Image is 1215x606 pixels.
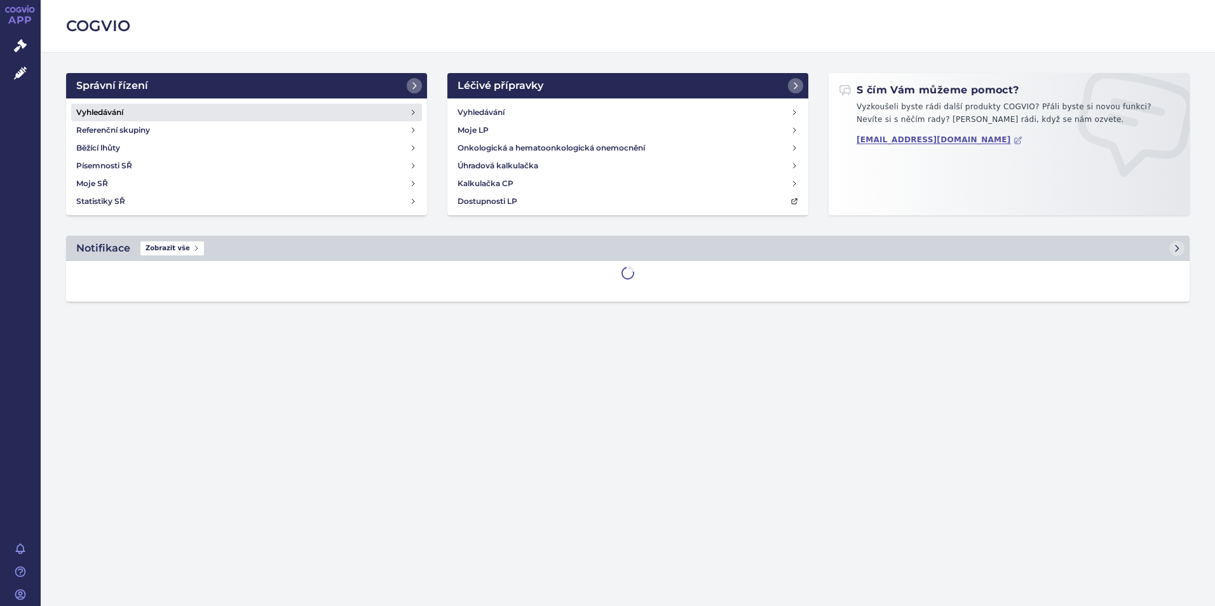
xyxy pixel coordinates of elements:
h2: S čím Vám můžeme pomoct? [839,83,1019,97]
a: Běžící lhůty [71,139,422,157]
a: Statistiky SŘ [71,192,422,210]
a: Moje LP [452,121,803,139]
p: Vyzkoušeli byste rádi další produkty COGVIO? Přáli byste si novou funkci? Nevíte si s něčím rady?... [839,101,1179,131]
h4: Dostupnosti LP [458,195,517,208]
a: Vyhledávání [71,104,422,121]
h2: Léčivé přípravky [458,78,543,93]
h4: Vyhledávání [458,106,505,119]
h4: Vyhledávání [76,106,123,119]
a: Kalkulačka CP [452,175,803,192]
a: NotifikaceZobrazit vše [66,236,1190,261]
a: Dostupnosti LP [452,192,803,210]
h4: Kalkulačka CP [458,177,513,190]
h2: COGVIO [66,15,1190,37]
a: Onkologická a hematoonkologická onemocnění [452,139,803,157]
h4: Statistiky SŘ [76,195,125,208]
a: Vyhledávání [452,104,803,121]
a: Moje SŘ [71,175,422,192]
h4: Onkologická a hematoonkologická onemocnění [458,142,645,154]
h2: Správní řízení [76,78,148,93]
h4: Referenční skupiny [76,124,150,137]
h4: Moje SŘ [76,177,108,190]
a: [EMAIL_ADDRESS][DOMAIN_NAME] [857,135,1022,145]
h4: Písemnosti SŘ [76,159,132,172]
span: Zobrazit vše [140,241,204,255]
a: Písemnosti SŘ [71,157,422,175]
h2: Notifikace [76,241,130,256]
h4: Moje LP [458,124,489,137]
a: Referenční skupiny [71,121,422,139]
h4: Běžící lhůty [76,142,120,154]
a: Správní řízení [66,73,427,98]
a: Léčivé přípravky [447,73,808,98]
h4: Úhradová kalkulačka [458,159,538,172]
a: Úhradová kalkulačka [452,157,803,175]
